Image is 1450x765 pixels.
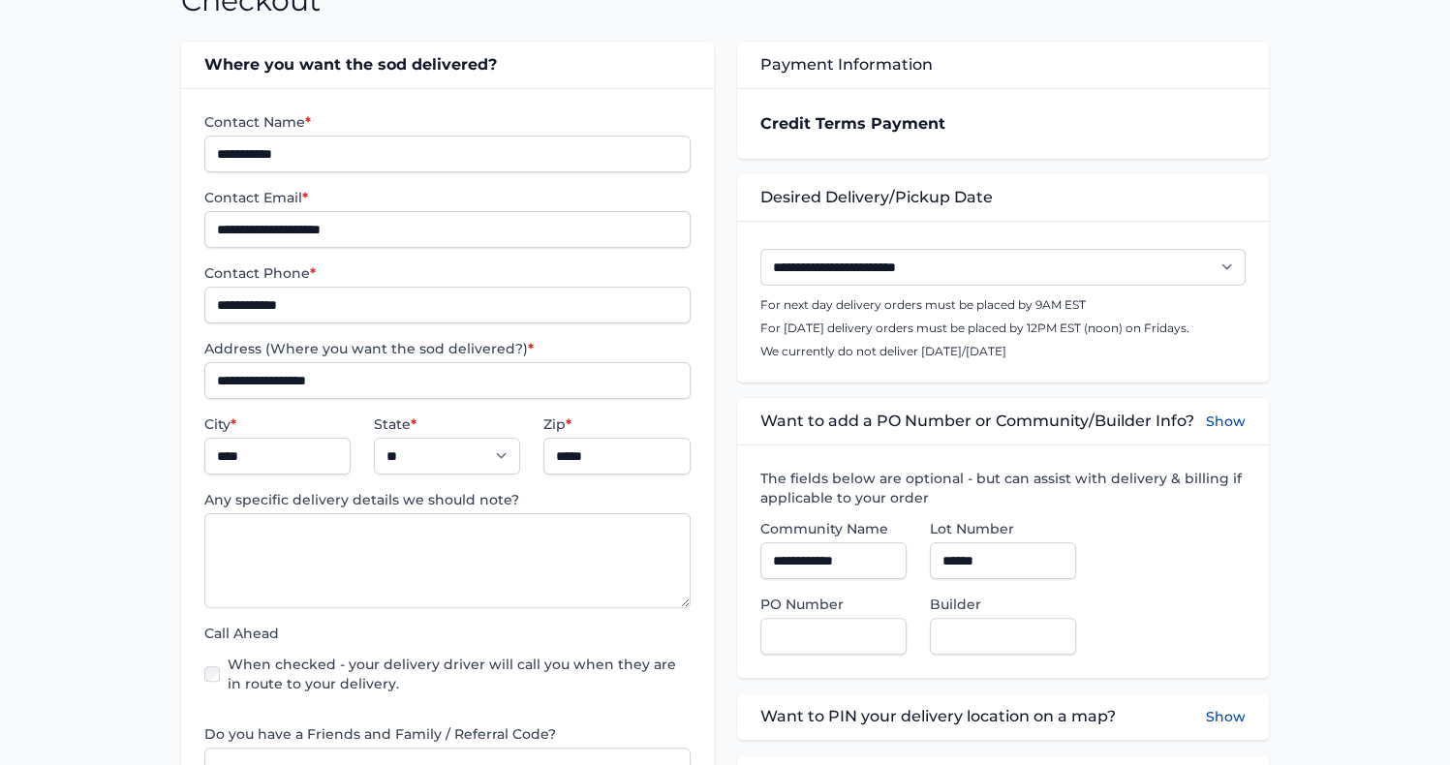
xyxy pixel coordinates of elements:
label: Contact Name [204,112,690,132]
div: Payment Information [737,42,1269,88]
span: Want to PIN your delivery location on a map? [760,705,1116,728]
label: City [204,414,351,434]
label: Do you have a Friends and Family / Referral Code? [204,724,690,744]
label: State [374,414,520,434]
label: Address (Where you want the sod delivered?) [204,339,690,358]
label: Community Name [760,519,907,538]
div: Where you want the sod delivered? [181,42,713,88]
label: Any specific delivery details we should note? [204,490,690,509]
p: We currently do not deliver [DATE]/[DATE] [760,344,1246,359]
button: Show [1206,705,1246,728]
label: Contact Email [204,188,690,207]
strong: Credit Terms Payment [760,114,945,133]
button: Show [1206,410,1246,433]
label: Builder [930,595,1076,614]
div: Desired Delivery/Pickup Date [737,174,1269,221]
p: For [DATE] delivery orders must be placed by 12PM EST (noon) on Fridays. [760,321,1246,336]
label: When checked - your delivery driver will call you when they are in route to your delivery. [228,655,690,693]
label: Contact Phone [204,263,690,283]
label: Lot Number [930,519,1076,538]
span: Want to add a PO Number or Community/Builder Info? [760,410,1194,433]
label: The fields below are optional - but can assist with delivery & billing if applicable to your order [760,469,1246,507]
label: Call Ahead [204,624,690,643]
label: Zip [543,414,690,434]
label: PO Number [760,595,907,614]
p: For next day delivery orders must be placed by 9AM EST [760,297,1246,313]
